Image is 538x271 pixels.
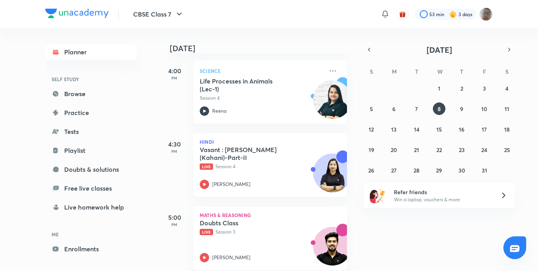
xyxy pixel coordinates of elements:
button: October 11, 2025 [501,102,513,115]
abbr: October 7, 2025 [415,105,418,113]
button: October 2, 2025 [455,82,468,95]
abbr: October 29, 2025 [436,167,442,174]
abbr: October 15, 2025 [436,126,442,133]
button: October 25, 2025 [501,143,513,156]
button: October 1, 2025 [433,82,445,95]
abbr: October 2, 2025 [460,85,463,92]
abbr: October 9, 2025 [460,105,463,113]
button: October 17, 2025 [478,123,491,135]
a: Free live classes [45,180,137,196]
button: October 16, 2025 [455,123,468,135]
abbr: October 17, 2025 [482,126,487,133]
abbr: October 18, 2025 [504,126,510,133]
button: October 18, 2025 [501,123,513,135]
button: October 7, 2025 [410,102,423,115]
a: Enrollments [45,241,137,257]
p: Maths & Reasoning [200,213,341,217]
img: Company Logo [45,9,109,18]
button: October 13, 2025 [388,123,400,135]
abbr: October 24, 2025 [481,146,487,154]
button: October 6, 2025 [388,102,400,115]
h5: Vasant : Nahi Hona Bimar (Kahani)-Part-II [200,146,298,161]
img: Vinayak Mishra [479,7,493,21]
button: October 29, 2025 [433,164,445,176]
abbr: October 20, 2025 [391,146,397,154]
h5: Doubts Class [200,219,298,227]
abbr: October 16, 2025 [459,126,464,133]
button: October 12, 2025 [365,123,378,135]
button: October 19, 2025 [365,143,378,156]
button: October 20, 2025 [388,143,400,156]
button: October 10, 2025 [478,102,491,115]
p: Session 4 [200,95,323,102]
span: Live [200,229,213,235]
abbr: October 14, 2025 [414,126,419,133]
abbr: October 13, 2025 [391,126,397,133]
abbr: October 28, 2025 [414,167,419,174]
img: Avatar [314,231,351,269]
span: [DATE] [427,45,452,55]
button: October 9, 2025 [455,102,468,115]
p: PM [159,222,190,227]
p: Science [200,66,323,76]
button: CBSE Class 7 [128,6,189,22]
button: October 23, 2025 [455,143,468,156]
abbr: Monday [392,68,397,75]
abbr: Tuesday [415,68,418,75]
abbr: Friday [483,68,486,75]
abbr: October 19, 2025 [369,146,374,154]
a: Tests [45,124,137,139]
p: Hindi [200,139,341,144]
button: October 28, 2025 [410,164,423,176]
abbr: October 30, 2025 [458,167,465,174]
img: streak [449,10,457,18]
span: Live [200,163,213,170]
abbr: October 22, 2025 [436,146,442,154]
button: October 8, 2025 [433,102,445,115]
a: Playlist [45,143,137,158]
abbr: October 11, 2025 [505,105,509,113]
abbr: October 10, 2025 [481,105,487,113]
abbr: October 1, 2025 [438,85,440,92]
abbr: Wednesday [437,68,443,75]
a: Live homework help [45,199,137,215]
abbr: October 5, 2025 [370,105,373,113]
h5: 5:00 [159,213,190,222]
button: October 5, 2025 [365,102,378,115]
abbr: October 8, 2025 [438,105,441,113]
h5: Life Processes in Animals (Lec-1) [200,77,298,93]
button: October 4, 2025 [501,82,513,95]
abbr: October 26, 2025 [368,167,374,174]
button: avatar [396,8,409,20]
h6: SELF STUDY [45,72,137,86]
img: referral [370,187,386,203]
p: Win a laptop, vouchers & more [394,196,491,203]
p: PM [159,76,190,80]
button: October 3, 2025 [478,82,491,95]
abbr: October 23, 2025 [459,146,465,154]
button: October 30, 2025 [455,164,468,176]
a: Browse [45,86,137,102]
button: October 31, 2025 [478,164,491,176]
abbr: October 6, 2025 [392,105,395,113]
p: Session 4 [200,163,323,170]
h6: Refer friends [394,188,491,196]
abbr: Thursday [460,68,463,75]
button: October 14, 2025 [410,123,423,135]
abbr: Sunday [370,68,373,75]
abbr: October 27, 2025 [391,167,397,174]
abbr: October 12, 2025 [369,126,374,133]
abbr: October 21, 2025 [414,146,419,154]
abbr: October 31, 2025 [482,167,487,174]
a: Doubts & solutions [45,161,137,177]
p: Session 3 [200,228,323,236]
img: avatar [399,11,406,18]
a: Practice [45,105,137,121]
p: Reena [212,108,226,115]
img: Avatar [314,158,351,196]
button: [DATE] [375,44,504,55]
button: October 21, 2025 [410,143,423,156]
button: October 27, 2025 [388,164,400,176]
abbr: October 25, 2025 [504,146,510,154]
abbr: Saturday [505,68,508,75]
